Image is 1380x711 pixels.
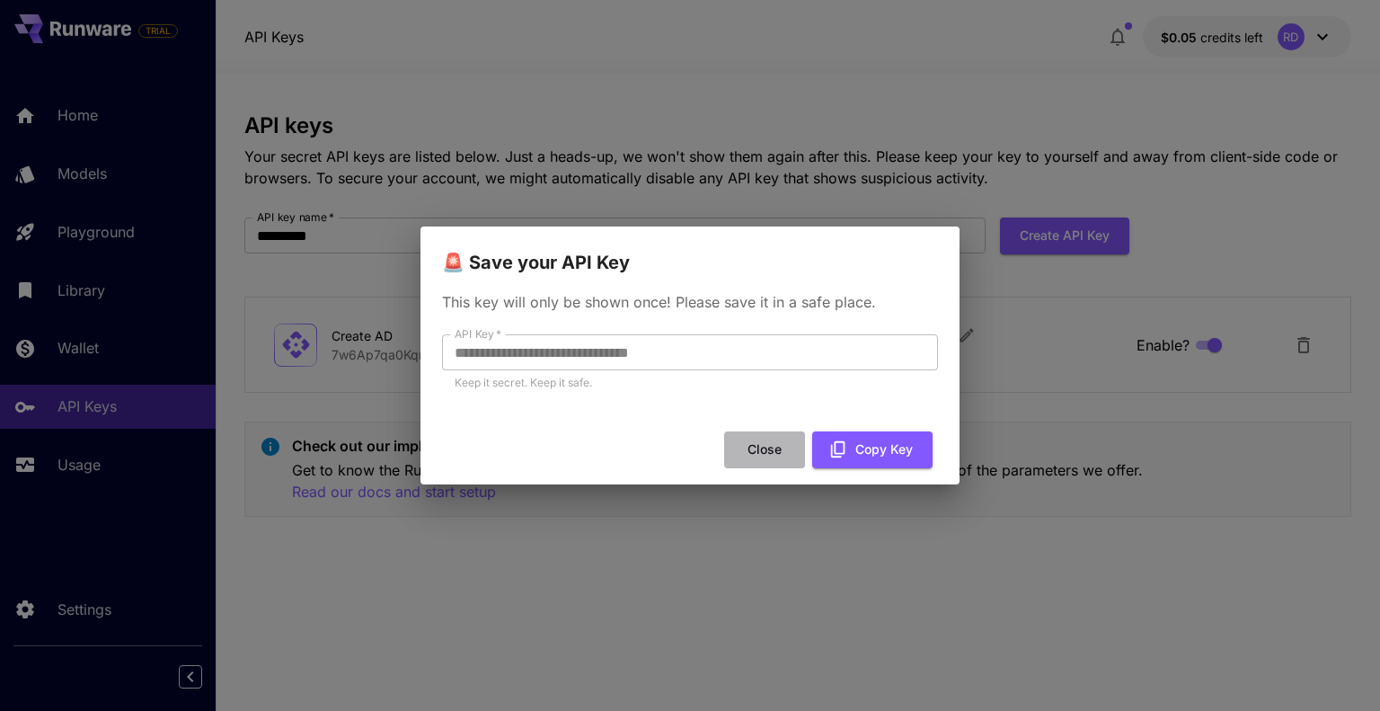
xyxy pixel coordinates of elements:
p: Keep it secret. Keep it safe. [455,374,925,392]
button: Copy Key [812,431,933,468]
label: API Key [455,326,501,342]
p: This key will only be shown once! Please save it in a safe place. [442,291,938,313]
h2: 🚨 Save your API Key [420,227,960,277]
button: Close [724,431,805,468]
